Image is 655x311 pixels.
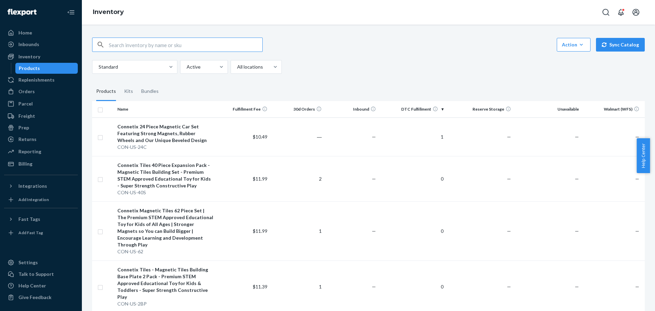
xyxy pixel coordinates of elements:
span: — [372,176,376,182]
div: Billing [18,160,32,167]
input: All locations [236,63,237,70]
span: — [507,176,511,182]
div: CON-US-2BP [117,300,214,307]
a: Parcel [4,98,78,109]
th: Unavailable [514,101,581,117]
span: — [372,228,376,234]
ol: breadcrumbs [87,2,129,22]
td: 1 [379,117,446,156]
div: Returns [18,136,37,143]
span: — [635,176,639,182]
button: Help Center [637,138,650,173]
td: 2 [270,156,324,201]
a: Billing [4,158,78,169]
div: CON-US-62 [117,248,214,255]
th: Name [115,101,216,117]
span: — [635,284,639,289]
a: Products [15,63,78,74]
span: — [575,134,579,140]
div: Parcel [18,100,33,107]
button: Give Feedback [4,292,78,303]
div: Products [96,82,116,101]
button: Integrations [4,181,78,192]
th: Fulfillment Fee [216,101,271,117]
div: Inventory [18,53,40,60]
a: Returns [4,134,78,145]
button: Open Search Box [599,5,613,19]
div: Connetix Magnetic Tiles 62 Piece Set | The Premium STEM Approved Educational Toy for Kids of All ... [117,207,214,248]
span: — [507,284,511,289]
div: Bundles [141,82,159,101]
th: DTC Fulfillment [379,101,446,117]
a: Settings [4,257,78,268]
div: Kits [124,82,133,101]
div: Fast Tags [18,216,40,223]
th: Walmart (WFS) [582,101,645,117]
button: Open notifications [614,5,628,19]
div: Talk to Support [18,271,54,278]
a: Orders [4,86,78,97]
button: Sync Catalog [596,38,645,52]
span: — [575,228,579,234]
div: Add Fast Tag [18,230,43,236]
a: Freight [4,111,78,122]
span: — [635,228,639,234]
div: Freight [18,113,35,119]
span: $11.99 [253,176,267,182]
a: Prep [4,122,78,133]
div: Replenishments [18,76,55,83]
span: — [507,134,511,140]
span: $11.99 [253,228,267,234]
div: Connetix Tiles 40 Piece Expansion Pack - Magnetic Tiles Building Set - Premium STEM Approved Educ... [117,162,214,189]
div: Prep [18,124,29,131]
div: Inbounds [18,41,39,48]
div: Connetix Tiles - Magnetic Tiles Building Base Plate 2 Pack - Premium STEM Approved Educational To... [117,266,214,300]
span: $11.39 [253,284,267,289]
div: Help Center [18,282,46,289]
th: 30d Orders [270,101,324,117]
a: Add Fast Tag [4,227,78,238]
a: Add Integration [4,194,78,205]
div: Give Feedback [18,294,52,301]
button: Fast Tags [4,214,78,225]
th: Inbound [324,101,379,117]
input: Search inventory by name or sku [109,38,262,52]
input: Active [186,63,187,70]
span: — [635,134,639,140]
div: CON-US-40S [117,189,214,196]
div: Action [562,41,585,48]
button: Close Navigation [64,5,78,19]
span: — [507,228,511,234]
span: — [575,176,579,182]
a: Help Center [4,280,78,291]
td: 0 [379,201,446,260]
span: — [575,284,579,289]
div: Reporting [18,148,41,155]
a: Home [4,27,78,38]
span: — [372,284,376,289]
td: ― [270,117,324,156]
div: Settings [18,259,38,266]
th: Reserve Storage [446,101,514,117]
div: Products [19,65,40,72]
button: Open account menu [629,5,643,19]
div: CON-US-24C [117,144,214,151]
div: Home [18,29,32,36]
a: Inventory [93,8,124,16]
div: Orders [18,88,35,95]
div: Integrations [18,183,47,189]
img: Flexport logo [8,9,37,16]
span: — [372,134,376,140]
a: Talk to Support [4,269,78,280]
a: Inbounds [4,39,78,50]
a: Reporting [4,146,78,157]
button: Action [557,38,591,52]
a: Replenishments [4,74,78,85]
a: Inventory [4,51,78,62]
div: Connetix 24 Piece Magnetic Car Set Featuring Strong Magnets, Rubber Wheels and Our Unique Beveled... [117,123,214,144]
span: $10.49 [253,134,267,140]
div: Add Integration [18,197,49,202]
td: 0 [379,156,446,201]
input: Standard [98,63,99,70]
